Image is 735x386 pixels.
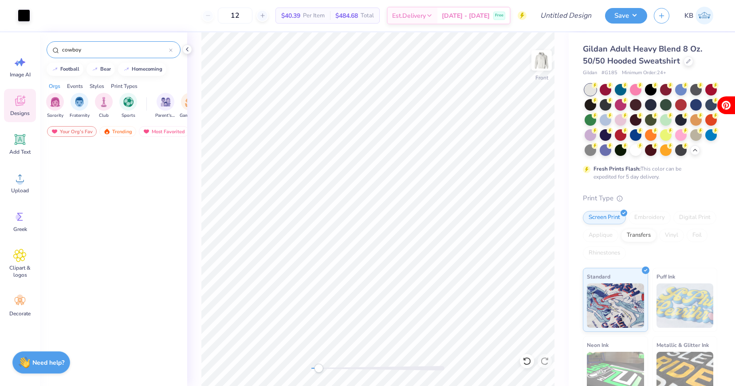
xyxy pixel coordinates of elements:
[70,93,90,119] div: filter for Fraternity
[673,211,716,224] div: Digital Print
[583,247,626,260] div: Rhinestones
[119,93,137,119] button: filter button
[123,97,134,107] img: Sports Image
[161,97,171,107] img: Parent's Weekend Image
[123,67,130,72] img: trend_line.gif
[111,82,138,90] div: Print Types
[361,11,374,20] span: Total
[180,93,200,119] div: filter for Game Day
[281,11,300,20] span: $40.39
[139,126,189,137] div: Most Favorited
[100,67,111,72] div: bear
[687,229,707,242] div: Foil
[132,67,162,72] div: homecoming
[86,63,115,76] button: bear
[122,112,135,119] span: Sports
[119,93,137,119] div: filter for Sports
[11,187,29,194] span: Upload
[70,112,90,119] span: Fraternity
[9,310,31,317] span: Decorate
[314,364,323,373] div: Accessibility label
[696,7,713,24] img: Katie Binkowski
[75,97,84,107] img: Fraternity Image
[583,193,717,203] div: Print Type
[10,71,31,78] span: Image AI
[47,63,83,76] button: football
[303,11,325,20] span: Per Item
[47,112,63,119] span: Sorority
[533,52,550,69] img: Front
[155,93,176,119] button: filter button
[51,67,59,72] img: trend_line.gif
[218,8,252,24] input: – –
[680,7,717,24] a: KB
[32,358,64,367] strong: Need help?
[656,283,714,328] img: Puff Ink
[622,69,666,77] span: Minimum Order: 24 +
[605,8,647,24] button: Save
[61,45,169,54] input: Try "Alpha"
[594,165,703,181] div: This color can be expedited for 5 day delivery.
[10,110,30,117] span: Designs
[684,11,693,21] span: KB
[99,97,109,107] img: Club Image
[583,44,702,66] span: Gildan Adult Heavy Blend 8 Oz. 50/50 Hooded Sweatshirt
[155,93,176,119] div: filter for Parent's Weekend
[583,229,618,242] div: Applique
[659,229,684,242] div: Vinyl
[99,126,136,137] div: Trending
[185,97,195,107] img: Game Day Image
[533,7,598,24] input: Untitled Design
[49,82,60,90] div: Orgs
[118,63,166,76] button: homecoming
[629,211,671,224] div: Embroidery
[5,264,35,279] span: Clipart & logos
[495,12,503,19] span: Free
[180,112,200,119] span: Game Day
[155,112,176,119] span: Parent's Weekend
[46,93,64,119] button: filter button
[103,128,110,135] img: trending.gif
[587,340,609,350] span: Neon Ink
[95,93,113,119] button: filter button
[656,272,675,281] span: Puff Ink
[180,93,200,119] button: filter button
[50,97,60,107] img: Sorority Image
[46,93,64,119] div: filter for Sorority
[13,226,27,233] span: Greek
[90,82,104,90] div: Styles
[91,67,98,72] img: trend_line.gif
[67,82,83,90] div: Events
[99,112,109,119] span: Club
[9,148,31,155] span: Add Text
[442,11,490,20] span: [DATE] - [DATE]
[594,165,641,172] strong: Fresh Prints Flash:
[587,272,610,281] span: Standard
[95,93,113,119] div: filter for Club
[587,283,644,328] img: Standard
[601,69,617,77] span: # G185
[621,229,656,242] div: Transfers
[143,128,150,135] img: most_fav.gif
[656,340,709,350] span: Metallic & Glitter Ink
[583,211,626,224] div: Screen Print
[60,67,79,72] div: football
[335,11,358,20] span: $484.68
[70,93,90,119] button: filter button
[535,74,548,82] div: Front
[51,128,58,135] img: most_fav.gif
[583,69,597,77] span: Gildan
[47,126,97,137] div: Your Org's Fav
[392,11,426,20] span: Est. Delivery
